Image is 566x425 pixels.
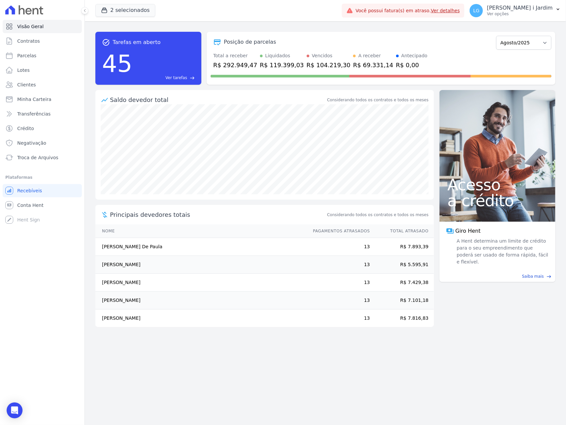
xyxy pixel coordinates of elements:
[95,274,307,292] td: [PERSON_NAME]
[353,61,393,70] div: R$ 69.331,14
[110,210,326,219] span: Principais devedores totais
[17,154,58,161] span: Troca de Arquivos
[401,52,428,59] div: Antecipado
[3,136,82,150] a: Negativação
[95,224,307,238] th: Nome
[3,122,82,135] a: Crédito
[327,212,429,218] span: Considerando todos os contratos e todos os meses
[17,96,51,103] span: Minha Carteira
[17,67,30,73] span: Lotes
[487,5,553,11] p: [PERSON_NAME] i Jardim
[3,107,82,120] a: Transferências
[3,64,82,77] a: Lotes
[307,61,351,70] div: R$ 104.219,30
[110,95,326,104] div: Saldo devedor total
[396,61,428,70] div: R$ 0,00
[190,75,195,80] span: east
[307,292,370,309] td: 13
[102,38,110,46] span: task_alt
[447,193,547,209] span: a crédito
[3,49,82,62] a: Parcelas
[3,34,82,48] a: Contratos
[370,256,434,274] td: R$ 5.595,91
[135,75,195,81] a: Ver tarefas east
[265,52,290,59] div: Liquidados
[102,46,132,81] div: 45
[455,238,549,265] span: A Hent determina um limite de crédito para o seu empreendimento que poderá ser usado de forma ráp...
[95,4,155,17] button: 2 selecionados
[17,81,36,88] span: Clientes
[3,199,82,212] a: Conta Hent
[3,184,82,197] a: Recebíveis
[370,274,434,292] td: R$ 7.429,38
[95,309,307,327] td: [PERSON_NAME]
[95,292,307,309] td: [PERSON_NAME]
[213,61,257,70] div: R$ 292.949,47
[447,177,547,193] span: Acesso
[3,20,82,33] a: Visão Geral
[17,140,46,146] span: Negativação
[307,224,370,238] th: Pagamentos Atrasados
[166,75,187,81] span: Ver tarefas
[3,78,82,91] a: Clientes
[17,52,36,59] span: Parcelas
[17,38,40,44] span: Contratos
[17,23,44,30] span: Visão Geral
[487,11,553,17] p: Ver opções
[17,202,43,209] span: Conta Hent
[260,61,304,70] div: R$ 119.399,03
[370,292,434,309] td: R$ 7.101,18
[213,52,257,59] div: Total a receber
[370,238,434,256] td: R$ 7.893,39
[546,274,551,279] span: east
[307,274,370,292] td: 13
[5,173,79,181] div: Plataformas
[312,52,333,59] div: Vencidos
[95,256,307,274] td: [PERSON_NAME]
[307,309,370,327] td: 13
[3,151,82,164] a: Troca de Arquivos
[370,224,434,238] th: Total Atrasado
[522,273,544,279] span: Saiba mais
[307,256,370,274] td: 13
[224,38,276,46] div: Posição de parcelas
[17,125,34,132] span: Crédito
[464,1,566,20] button: LG [PERSON_NAME] i Jardim Ver opções
[443,273,551,279] a: Saiba mais east
[17,187,42,194] span: Recebíveis
[7,402,23,418] div: Open Intercom Messenger
[358,52,381,59] div: A receber
[370,309,434,327] td: R$ 7.816,83
[307,238,370,256] td: 13
[356,7,460,14] span: Você possui fatura(s) em atraso.
[431,8,460,13] a: Ver detalhes
[95,238,307,256] td: [PERSON_NAME] De Paula
[327,97,429,103] div: Considerando todos os contratos e todos os meses
[473,8,480,13] span: LG
[113,38,161,46] span: Tarefas em aberto
[455,227,481,235] span: Giro Hent
[3,93,82,106] a: Minha Carteira
[17,111,51,117] span: Transferências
